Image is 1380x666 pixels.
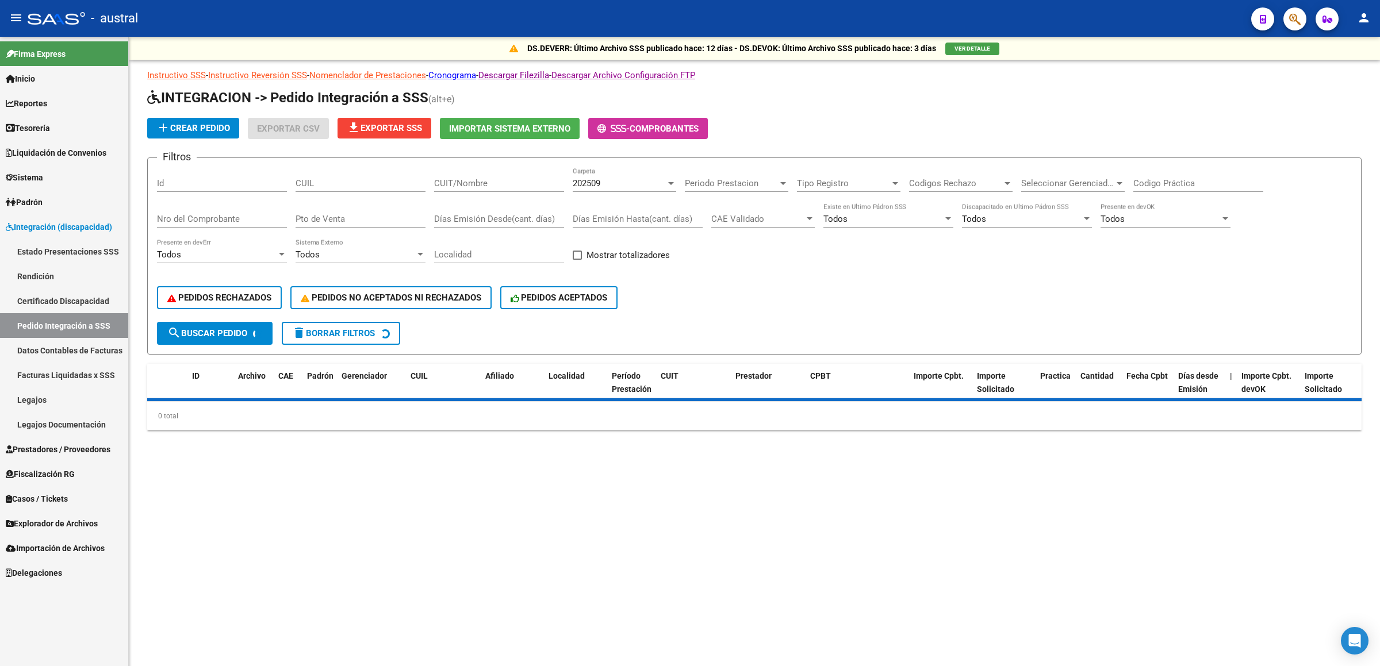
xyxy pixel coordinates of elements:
button: Importar Sistema Externo [440,118,580,139]
datatable-header-cell: ID [187,364,233,414]
span: - [597,124,630,134]
button: VER DETALLE [945,43,999,55]
span: ID [192,371,200,380]
datatable-header-cell: Localidad [544,364,607,414]
span: Archivo [238,371,266,380]
div: Open Intercom Messenger [1341,627,1368,655]
span: Tesorería [6,122,50,134]
span: Todos [1101,214,1125,224]
span: Borrar Filtros [292,328,375,338]
mat-icon: search [167,326,181,340]
datatable-header-cell: | [1225,364,1237,414]
button: Exportar SSS [338,118,431,138]
datatable-header-cell: CUIL [406,364,481,414]
a: Descargar Archivo Configuración FTP [551,70,695,80]
span: Crear Pedido [156,123,230,133]
button: Borrar Filtros [282,322,400,345]
span: INTEGRACION -> Pedido Integración a SSS [147,90,428,106]
button: Crear Pedido [147,118,239,138]
button: Buscar Pedido [157,322,273,345]
span: Reportes [6,97,47,110]
span: Exportar SSS [347,123,422,133]
span: CUIL [411,371,428,380]
a: Descargar Filezilla [478,70,549,80]
span: | [1230,371,1232,380]
datatable-header-cell: Practica [1036,364,1076,414]
span: Padrón [307,371,333,380]
span: Periodo Prestacion [685,178,778,188]
datatable-header-cell: CAE [274,364,302,414]
span: PEDIDOS ACEPTADOS [511,292,608,303]
span: CPBT [810,371,831,380]
span: PEDIDOS NO ACEPTADOS NI RECHAZADOS [301,292,481,303]
span: - austral [91,6,138,31]
span: Codigos Rechazo [909,178,1002,188]
span: (alt+e) [428,94,455,105]
button: PEDIDOS RECHAZADOS [157,286,282,309]
span: Liquidación de Convenios [6,147,106,159]
span: Fiscalización RG [6,468,75,480]
span: Casos / Tickets [6,492,68,505]
button: PEDIDOS NO ACEPTADOS NI RECHAZADOS [290,286,492,309]
span: Importar Sistema Externo [449,124,570,134]
datatable-header-cell: Padrón [302,364,337,414]
button: Exportar CSV [248,118,329,139]
span: Buscar Pedido [167,328,247,338]
datatable-header-cell: CUIT [656,364,731,414]
p: DS.DEVERR: Último Archivo SSS publicado hace: 12 días - DS.DEVOK: Último Archivo SSS publicado ha... [527,42,936,55]
span: Importe Cpbt. devOK [1241,371,1291,394]
div: 0 total [147,402,1362,430]
a: Cronograma [428,70,476,80]
datatable-header-cell: Cantidad [1076,364,1122,414]
span: Afiliado [485,371,514,380]
span: CAE Validado [711,214,804,224]
datatable-header-cell: Días desde Emisión [1174,364,1225,414]
span: Todos [157,249,181,260]
datatable-header-cell: CPBT [806,364,909,414]
span: Prestadores / Proveedores [6,443,110,456]
datatable-header-cell: Importe Cpbt. [909,364,972,414]
datatable-header-cell: Importe Solicitado devOK [1300,364,1363,414]
span: Mostrar totalizadores [586,248,670,262]
span: Comprobantes [630,124,699,134]
datatable-header-cell: Importe Cpbt. devOK [1237,364,1300,414]
span: Localidad [549,371,585,380]
span: Todos [823,214,848,224]
mat-icon: menu [9,11,23,25]
button: PEDIDOS ACEPTADOS [500,286,618,309]
span: CUIT [661,371,678,380]
datatable-header-cell: Archivo [233,364,274,414]
span: Integración (discapacidad) [6,221,112,233]
datatable-header-cell: Prestador [731,364,806,414]
button: -Comprobantes [588,118,708,139]
datatable-header-cell: Gerenciador [337,364,406,414]
span: Delegaciones [6,567,62,579]
span: Practica [1040,371,1071,380]
span: Tipo Registro [797,178,890,188]
span: Inicio [6,72,35,85]
mat-icon: delete [292,326,306,340]
span: Firma Express [6,48,66,60]
datatable-header-cell: Importe Solicitado [972,364,1036,414]
span: Todos [296,249,320,260]
a: Instructivo SSS [147,70,206,80]
mat-icon: add [156,121,170,134]
datatable-header-cell: Fecha Cpbt [1122,364,1174,414]
mat-icon: file_download [347,121,361,134]
span: Padrón [6,196,43,209]
span: Importación de Archivos [6,542,105,555]
span: Prestador [735,371,772,380]
span: Exportar CSV [257,124,320,134]
span: Explorador de Archivos [6,517,98,530]
span: Todos [962,214,986,224]
datatable-header-cell: Afiliado [481,364,544,414]
span: Importe Cpbt. [914,371,964,380]
span: Importe Solicitado devOK [1305,371,1342,407]
p: - - - - - [147,69,1362,82]
span: Cantidad [1080,371,1114,380]
span: PEDIDOS RECHAZADOS [167,292,271,303]
span: CAE [278,371,293,380]
span: VER DETALLE [954,45,990,52]
a: Nomenclador de Prestaciones [309,70,426,80]
span: Fecha Cpbt [1126,371,1168,380]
